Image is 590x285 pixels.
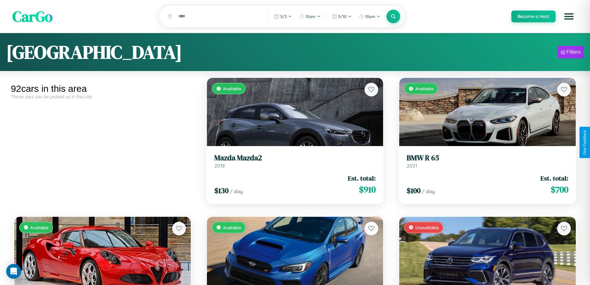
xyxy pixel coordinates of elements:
span: Available [30,225,49,230]
span: $ 100 [407,185,421,196]
span: Available [223,225,241,230]
span: $ 130 [214,185,229,196]
a: BMW R 652021 [407,154,568,169]
span: Available [415,86,434,91]
div: Open Intercom Messenger [6,264,21,279]
button: 10am [296,11,324,21]
h1: [GEOGRAPHIC_DATA] [6,39,182,65]
span: $ 910 [359,183,376,196]
div: These cars can be picked up in this city. [11,94,194,99]
button: 5/10 [329,11,355,21]
span: Unavailable [415,225,439,230]
span: 5 / 3 [280,14,287,19]
div: 92 cars in this area [11,83,194,94]
h3: BMW R 65 [407,154,568,163]
span: 2018 [214,163,225,169]
button: 5/3 [271,11,295,21]
span: 10am [305,14,316,19]
span: $ 700 [551,183,568,196]
button: Become a Host [511,11,556,22]
span: / day [230,188,243,194]
span: / day [422,188,435,194]
span: 10am [365,14,375,19]
span: Est. total: [348,174,376,183]
span: 5 / 10 [338,14,347,19]
h3: Mazda Mazda2 [214,154,376,163]
span: 2021 [407,163,417,169]
button: Filters [557,46,584,58]
span: CarGo [12,6,53,27]
a: Mazda Mazda22018 [214,154,376,169]
button: Open menu [560,8,578,25]
span: Est. total: [540,174,568,183]
span: Available [223,86,241,91]
div: Give Feedback [583,130,587,155]
button: 10am [356,11,383,21]
div: Filters [566,49,581,55]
